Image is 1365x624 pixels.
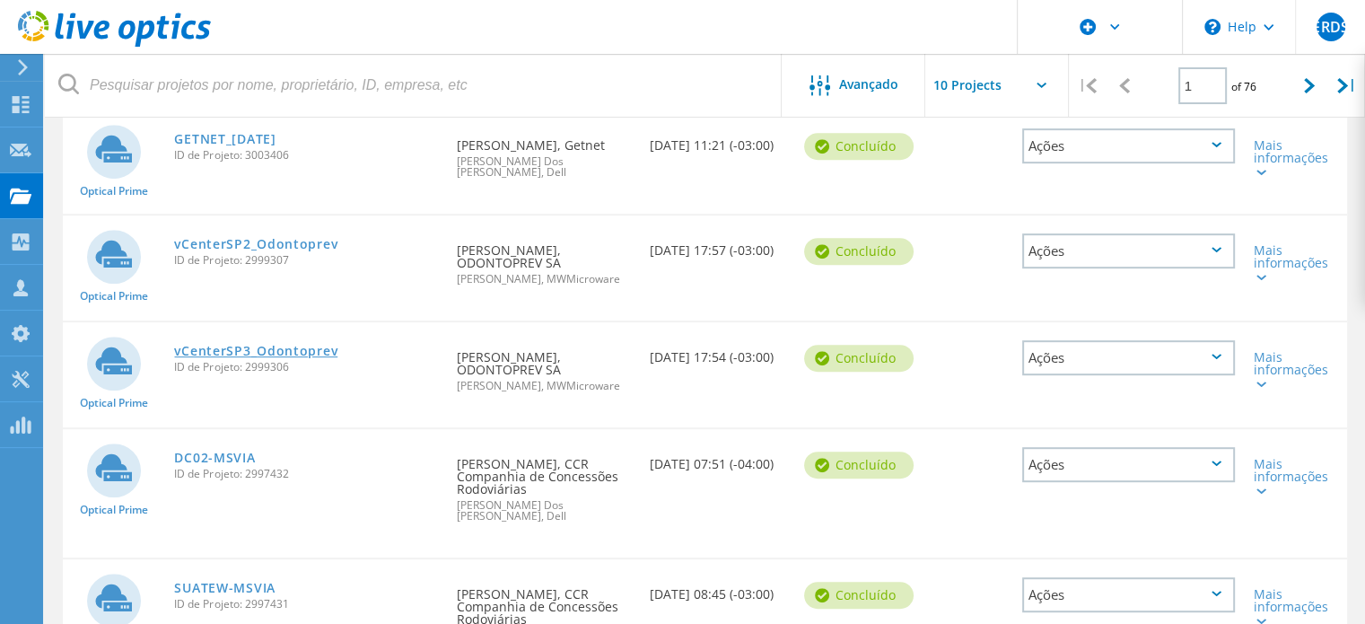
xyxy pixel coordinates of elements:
a: DC02-MSVIA [174,452,255,464]
div: [PERSON_NAME], ODONTOPREV SA [448,322,641,409]
span: Optical Prime [80,505,148,515]
span: [PERSON_NAME] Dos [PERSON_NAME], Dell [457,500,632,522]
span: Optical Prime [80,291,148,302]
a: vCenterSP2_Odontoprev [174,238,337,250]
span: ID de Projeto: 2999307 [174,255,439,266]
span: [PERSON_NAME], MWMicroware [457,274,632,285]
span: ID de Projeto: 2997432 [174,469,439,479]
div: [DATE] 17:57 (-03:00) [641,215,795,275]
span: of 76 [1231,79,1256,94]
div: Mais informações [1253,139,1337,177]
span: [PERSON_NAME] Dos [PERSON_NAME], Dell [457,156,632,178]
div: [DATE] 08:45 (-03:00) [641,559,795,619]
div: Ações [1022,128,1236,163]
div: [DATE] 17:54 (-03:00) [641,322,795,382]
span: Optical Prime [80,398,148,409]
div: | [1069,54,1106,118]
div: [DATE] 07:51 (-04:00) [641,429,795,488]
span: ERDS [1312,20,1349,34]
div: Mais informações [1253,244,1337,282]
div: Concluído [804,452,914,479]
span: Avançado [839,78,898,91]
span: ID de Projeto: 2999306 [174,362,439,373]
div: [PERSON_NAME], Getnet [448,110,641,196]
a: vCenterSP3_Odontoprev [174,345,337,357]
a: Live Optics Dashboard [18,38,211,50]
div: Mais informações [1253,351,1337,389]
div: Concluído [804,133,914,160]
a: GETNET_[DATE] [174,133,276,145]
span: [PERSON_NAME], MWMicroware [457,381,632,391]
a: SUATEW-MSVIA [174,582,275,594]
div: Ações [1022,447,1236,482]
div: [DATE] 11:21 (-03:00) [641,110,795,170]
div: Concluído [804,345,914,372]
div: Mais informações [1253,458,1337,496]
div: Concluído [804,582,914,609]
div: [PERSON_NAME], ODONTOPREV SA [448,215,641,303]
span: ID de Projeto: 3003406 [174,150,439,161]
span: ID de Projeto: 2997431 [174,599,439,610]
div: Ações [1022,233,1236,268]
div: Ações [1022,577,1236,612]
div: Concluído [804,238,914,265]
div: Ações [1022,340,1236,375]
input: Pesquisar projetos por nome, proprietário, ID, empresa, etc [45,54,783,117]
span: Optical Prime [80,186,148,197]
div: | [1328,54,1365,118]
svg: \n [1204,19,1221,35]
div: [PERSON_NAME], CCR Companhia de Concessões Rodoviárias [448,429,641,540]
